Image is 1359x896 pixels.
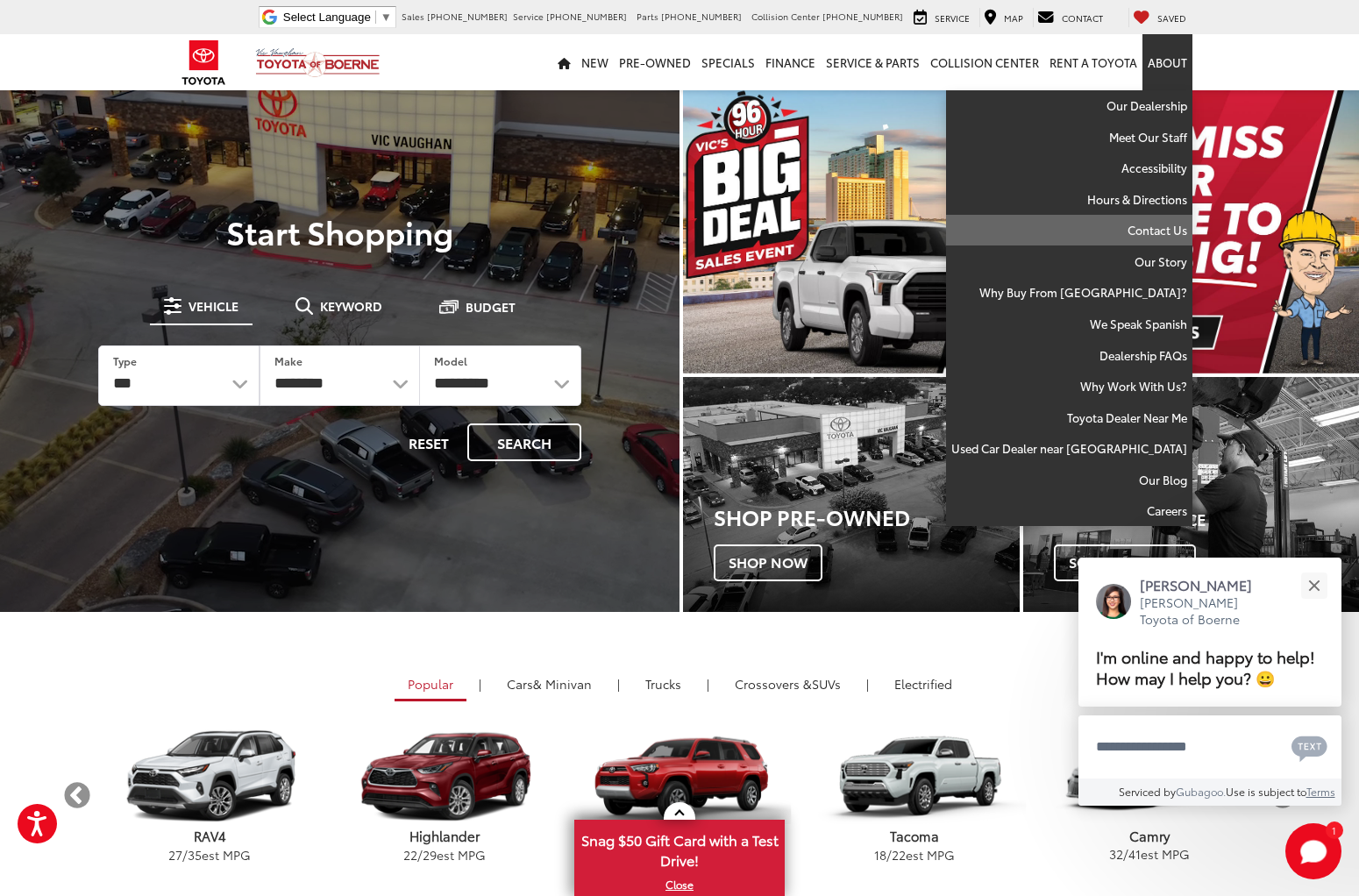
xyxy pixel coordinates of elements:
[1032,845,1267,863] p: / est MPG
[395,669,466,701] a: Popular
[683,88,1359,373] div: carousel slide number 1 of 1
[862,675,873,693] li: |
[92,827,327,845] p: RAV4
[1157,11,1186,25] span: Saved
[946,184,1192,216] a: Hours & Directions
[874,846,886,864] span: 18
[98,729,322,824] img: Toyota RAV4
[797,827,1032,845] p: Tacoma
[637,10,658,23] span: Parts
[494,669,605,699] a: Cars
[1044,34,1142,90] a: Rent a Toyota
[822,10,903,23] span: [PHONE_NUMBER]
[562,845,797,863] p: / est MPG
[552,34,576,90] a: Home
[683,377,1020,612] a: Shop Pre-Owned Shop Now
[1332,826,1336,834] span: 1
[1096,644,1315,689] span: I'm online and happy to help! How may I help you? 😀
[1128,845,1141,863] span: 41
[614,34,696,90] a: Pre-Owned
[403,846,417,864] span: 22
[946,122,1192,153] a: Meet Our Staff
[1128,8,1191,27] a: My Saved Vehicles
[576,821,783,875] span: Snag $50 Gift Card with a Test Drive!
[1078,715,1341,779] textarea: Type your message
[661,10,742,23] span: [PHONE_NUMBER]
[171,34,237,91] img: Toyota
[188,846,202,864] span: 35
[683,88,1359,373] section: Carousel section with vehicle pictures - may contain disclaimers.
[714,505,1020,528] h3: Shop Pre-Owned
[881,669,965,699] a: Electrified
[394,423,464,461] button: Reset
[613,675,624,693] li: |
[946,402,1192,434] a: Toyota Dealer Near Me
[946,495,1192,526] a: Careers
[1142,34,1192,90] a: About
[892,846,906,864] span: 22
[1140,575,1270,594] p: [PERSON_NAME]
[946,465,1192,496] a: Our Blog
[168,846,182,864] span: 27
[797,846,1032,864] p: / est MPG
[946,153,1192,184] a: Accessibility: Opens in a new tab
[434,353,467,368] label: Model
[1286,727,1333,766] button: Chat with SMS
[1078,558,1341,806] div: Close[PERSON_NAME][PERSON_NAME] Toyota of BoerneI'm online and happy to help! How may I help you?...
[466,301,516,313] span: Budget
[381,11,392,24] span: ▼
[474,675,486,693] li: |
[1032,827,1267,845] p: Camry
[751,10,820,23] span: Collision Center
[74,214,606,249] p: Start Shopping
[1038,729,1262,824] img: Toyota Camry
[1176,784,1226,799] a: Gubagoo.
[946,277,1192,309] a: Why Buy From [GEOGRAPHIC_DATA]?
[632,669,694,699] a: Trucks
[925,34,1044,90] a: Collision Center
[375,11,376,24] span: ​
[327,846,562,864] p: / est MPG
[189,300,238,312] span: Vehicle
[333,729,557,824] img: Toyota Highlander
[946,371,1192,402] a: Why Work With Us?
[327,827,562,845] p: Highlander
[320,300,382,312] span: Keyword
[1295,566,1333,604] button: Close
[683,88,1359,373] img: Big Deal Sales Event
[513,10,544,23] span: Service
[546,10,627,23] span: [PHONE_NUMBER]
[255,47,381,78] img: Vic Vaughan Toyota of Boerne
[274,353,302,368] label: Make
[946,433,1192,465] a: Used Car Dealer near [GEOGRAPHIC_DATA]
[760,34,821,90] a: Finance
[979,8,1028,27] a: Map
[1285,823,1341,879] button: Toggle Chat Window
[1291,734,1327,762] svg: Text
[1054,544,1196,581] span: Schedule Now
[92,846,327,864] p: / est MPG
[113,353,137,368] label: Type
[61,780,92,811] button: Previous
[1306,784,1335,799] a: Terms
[61,714,1298,878] aside: carousel
[714,544,822,581] span: Shop Now
[1140,594,1270,629] p: [PERSON_NAME] Toyota of Boerne
[803,729,1027,824] img: Toyota Tacoma
[1119,784,1176,799] span: Serviced by
[821,34,925,90] a: Service & Parts: Opens in a new tab
[1004,11,1023,25] span: Map
[402,10,424,23] span: Sales
[568,729,792,824] img: Toyota 4Runner
[935,11,970,25] span: Service
[735,675,812,693] span: Crossovers &
[467,423,581,461] button: Search
[576,34,614,90] a: New
[702,675,714,693] li: |
[683,377,1020,612] div: Toyota
[1226,784,1306,799] span: Use is subject to
[423,846,437,864] span: 29
[1285,823,1341,879] svg: Start Chat
[946,309,1192,340] a: We Speak Spanish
